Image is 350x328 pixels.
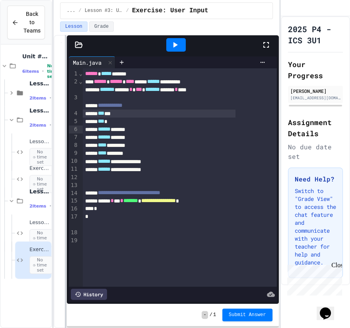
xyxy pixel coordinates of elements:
span: Lesson #3: User Input [29,188,50,195]
iframe: chat widget [284,262,342,295]
span: • [49,122,51,128]
span: Back to Teams [23,10,41,35]
span: Lesson: User Input [29,219,50,226]
h2: Your Progress [288,59,343,81]
iframe: chat widget [317,296,342,320]
span: ... [67,8,76,14]
span: 2 items [29,123,46,128]
button: Grade [89,21,114,32]
span: No time set [29,229,53,247]
span: No time set [29,175,53,193]
span: 2 items [29,96,46,101]
span: No time set [29,148,53,166]
span: No time set [29,256,53,274]
button: Lesson [60,21,87,32]
div: No due date set [288,142,343,161]
span: / [78,8,81,14]
span: 2 items [29,204,46,209]
div: [EMAIL_ADDRESS][DOMAIN_NAME] [290,95,340,101]
span: Lesson #3: User Input [85,8,123,14]
span: • [42,68,44,74]
h1: 2025 P4 - ICS 3U1 [288,23,343,46]
span: Unit #2: Basic Programming Concepts [22,53,50,60]
span: • [49,203,51,209]
span: Exercise: User Input [132,6,208,15]
span: Lesson: Variables & Data Types [29,138,50,145]
span: / [126,8,129,14]
span: Lesson #2: Variables & Data Types [29,107,50,114]
span: • [49,95,51,101]
span: Exercises: Variables & Data Types [29,165,50,172]
span: 6 items [22,69,39,74]
h2: Assignment Details [288,117,343,139]
div: Chat with us now!Close [3,3,55,50]
span: No time set [47,63,58,79]
button: Back to Teams [7,6,45,39]
span: Lesson #1: Output/Output Formatting [29,80,50,87]
h3: Need Help? [295,174,336,184]
span: Exercise: User Input [29,246,50,253]
p: Switch to "Grade View" to access the chat feature and communicate with your teacher for help and ... [295,187,336,266]
div: [PERSON_NAME] [290,87,340,95]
